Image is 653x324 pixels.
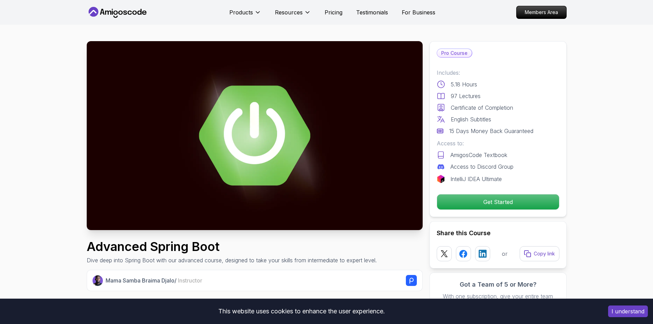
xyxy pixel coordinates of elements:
[87,41,423,230] img: advanced-spring-boot_thumbnail
[517,6,566,19] p: Members Area
[516,6,567,19] a: Members Area
[437,280,559,289] h3: Got a Team of 5 or More?
[451,104,513,112] p: Certificate of Completion
[275,8,303,16] p: Resources
[450,175,502,183] p: IntelliJ IDEA Ultimate
[437,139,559,147] p: Access to:
[450,151,507,159] p: AmigosCode Textbook
[325,8,342,16] a: Pricing
[229,8,261,22] button: Products
[502,250,508,258] p: or
[402,8,435,16] a: For Business
[449,127,533,135] p: 15 Days Money Back Guaranteed
[275,8,311,22] button: Resources
[520,246,559,261] button: Copy link
[437,175,445,183] img: jetbrains logo
[608,305,648,317] button: Accept cookies
[450,163,513,171] p: Access to Discord Group
[451,115,491,123] p: English Subtitles
[178,277,202,284] span: Instructor
[229,8,253,16] p: Products
[437,194,559,210] button: Get Started
[87,240,377,253] h1: Advanced Spring Boot
[451,80,477,88] p: 5.18 Hours
[437,194,559,209] p: Get Started
[106,276,202,285] p: Mama Samba Braima Djalo /
[437,69,559,77] p: Includes:
[87,256,377,264] p: Dive deep into Spring Boot with our advanced course, designed to take your skills from intermedia...
[534,250,555,257] p: Copy link
[437,292,559,309] p: With one subscription, give your entire team access to all courses and features.
[451,92,481,100] p: 97 Lectures
[437,228,559,238] h2: Share this Course
[356,8,388,16] a: Testimonials
[5,304,598,319] div: This website uses cookies to enhance the user experience.
[93,275,103,286] img: Nelson Djalo
[437,49,472,57] p: Pro Course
